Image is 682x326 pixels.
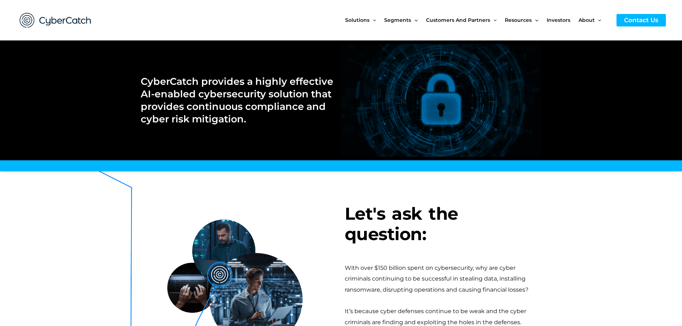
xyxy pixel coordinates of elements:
[547,5,579,35] a: Investors
[616,14,666,26] a: Contact Us
[411,5,417,35] span: Menu Toggle
[579,5,595,35] span: About
[345,263,542,295] div: With over $150 billion spent on cybersecurity, why are cyber criminals continuing to be successfu...
[141,75,334,125] h2: CyberCatch provides a highly effective AI-enabled cybersecurity solution that provides continuous...
[345,204,542,245] h3: Let's ask the question:
[345,5,609,35] nav: Site Navigation: New Main Menu
[426,5,490,35] span: Customers and Partners
[595,5,601,35] span: Menu Toggle
[384,5,411,35] span: Segments
[505,5,532,35] span: Resources
[532,5,538,35] span: Menu Toggle
[345,5,369,35] span: Solutions
[547,5,570,35] span: Investors
[490,5,497,35] span: Menu Toggle
[369,5,376,35] span: Menu Toggle
[13,5,98,35] img: CyberCatch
